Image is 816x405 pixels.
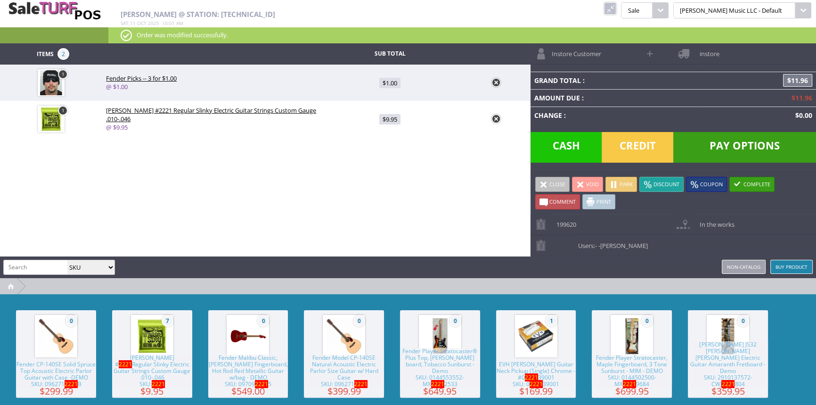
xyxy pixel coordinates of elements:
span: 0 [449,315,461,327]
span: Fender Player Stratocaster® Plus Top, [PERSON_NAME] board, Tobacco Sunburst - Demo SKU: 014455355... [400,348,480,388]
span: Fender CP-140SE Solid Spruce Top Acoustic Electric Parlor Guitar with Case -DEMO SKU: 096271 B [16,361,96,388]
span: $169.99 [496,388,576,395]
span: Comment [549,198,576,205]
span: Cash [530,132,602,163]
span: [PERSON_NAME] JS32 [PERSON_NAME] [PERSON_NAME] Electric Guitar Amaranth Fretboard - Demo SKU: 291... [688,341,768,388]
span: $699.95 [592,388,672,395]
span: 0 [353,315,365,327]
span: $299.99 [16,388,96,395]
span: am [176,20,183,26]
span: Items [37,48,54,58]
span: Instore Customer [547,43,601,58]
span: 2221 [255,380,268,388]
span: 2025 [148,20,159,26]
span: 0 [737,315,749,327]
input: Search [4,260,67,274]
a: Coupon [686,177,727,192]
span: Fender Player Stratocaster, Maple Fingerboard, 3 Tone Sunburst - MIM - DEMO SKU: 0144502500-MX 9684 [592,355,672,388]
span: $11.96 [788,93,812,102]
span: 2221 [152,380,165,388]
span: 2221 [119,360,132,368]
span: [PERSON_NAME] #2221 Regular Slinky Electric Guitar Strings Custom Gauge .010-.046 [106,106,316,123]
span: instore [694,43,719,58]
span: 2221 [65,380,78,388]
span: Fender Model CP-140SE Natural Acoustic Electric Parlor Size Guitar w/ Hard Case SKU: 096271 [304,355,384,388]
span: 0 [641,315,653,327]
span: $549.00 [208,388,288,395]
a: @ $9.95 [106,123,128,132]
a: Close [535,177,570,192]
a: Non-catalog [722,260,766,274]
a: Buy Product [770,260,813,274]
span: $11.96 [783,74,812,87]
span: 10 [162,20,168,26]
span: 0 [65,315,77,327]
a: Complete [729,177,775,192]
span: - [595,241,597,250]
h2: [PERSON_NAME] @ Station: [TECHNICAL_ID] [121,10,529,18]
span: $1.00 [379,78,400,88]
a: Void [572,177,603,192]
span: 0 [257,315,269,327]
span: Pay Options [673,132,816,163]
span: $399.99 [304,388,384,395]
span: 2221 [354,380,367,388]
span: 7 [162,315,173,327]
span: Sat [121,20,129,26]
span: Oct [137,20,147,26]
span: Fender Malibu Classic, [PERSON_NAME] Fingerboard, Hot Rod Red Metallic Guitar w/bag - DEMO SKU: 0... [208,355,288,388]
span: [PERSON_NAME] # Regular Slinky Electric Guitar Strings Custom Gauge .010-.046 SKU: [112,355,192,388]
span: 2221 [623,380,636,388]
span: In the works [694,214,734,229]
span: Credit [602,132,673,163]
td: Grand Total : [530,72,701,89]
a: 1 [58,106,68,116]
span: 11 [130,20,136,26]
span: Users: [573,235,648,250]
span: -[PERSON_NAME] [598,241,648,250]
td: Sub Total [318,48,461,60]
span: $9.95 [379,114,400,124]
a: @ $1.00 [106,83,128,91]
span: 01 [169,20,175,26]
a: Park [605,177,637,192]
span: 2221 [530,380,543,388]
span: $9.95 [112,388,192,395]
a: 1 [58,69,68,79]
span: , : [121,20,183,26]
a: Print [582,194,615,209]
span: 199620 [552,214,576,229]
span: $359.95 [688,388,768,395]
span: Fender Picks -- 3 for $1.00 [106,74,177,83]
span: 2221 [721,380,734,388]
td: Amount Due : [530,89,701,107]
td: Change : [530,107,701,124]
span: $649.95 [400,388,480,395]
a: Discount [639,177,684,192]
span: 2 [57,48,69,60]
span: EVH [PERSON_NAME] Guitar Neck Pickup (Single) Chrome - #0 39001 SKU: 0 39001 [496,361,576,388]
span: [PERSON_NAME] Music LLC - Default [673,2,795,18]
span: 1 [546,315,557,327]
p: Order was modified successfully. [121,30,804,40]
span: 2221 [431,380,444,388]
span: Sale [621,2,652,18]
span: 2221 [525,373,538,381]
span: $0.00 [792,111,812,120]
